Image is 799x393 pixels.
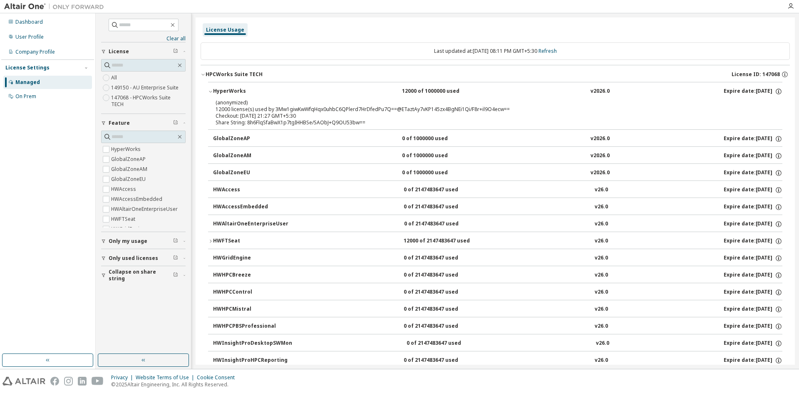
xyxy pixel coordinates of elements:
[213,164,782,182] button: GlobalZoneEU0 of 1000000 usedv2026.0Expire date:[DATE]
[402,88,477,95] div: 12000 of 1000000 used
[101,266,186,284] button: Collapse on share string
[724,220,782,228] div: Expire date: [DATE]
[201,42,790,60] div: Last updated at: [DATE] 08:11 PM GMT+5:30
[213,317,782,336] button: HWHPCPBSProfessional0 of 2147483647 usedv26.0Expire date:[DATE]
[213,181,782,199] button: HWAccess0 of 2147483647 usedv26.0Expire date:[DATE]
[216,99,755,106] p: (anonymized)
[591,152,610,160] div: v2026.0
[404,255,479,262] div: 0 of 2147483647 used
[197,374,240,381] div: Cookie Consent
[101,249,186,267] button: Only used licenses
[213,266,782,284] button: HWHPCBreeze0 of 2147483647 usedv26.0Expire date:[DATE]
[109,120,130,126] span: Feature
[15,19,43,25] div: Dashboard
[596,340,609,347] div: v26.0
[595,323,608,330] div: v26.0
[724,237,782,245] div: Expire date: [DATE]
[2,377,45,386] img: altair_logo.svg
[724,203,782,211] div: Expire date: [DATE]
[213,300,782,319] button: HWHPCMistral0 of 2147483647 usedv26.0Expire date:[DATE]
[111,194,164,204] label: HWAccessEmbedded
[4,2,108,11] img: Altair One
[724,255,782,262] div: Expire date: [DATE]
[109,269,173,282] span: Collapse on share string
[136,374,197,381] div: Website Terms of Use
[101,114,186,132] button: Feature
[92,377,104,386] img: youtube.svg
[724,272,782,279] div: Expire date: [DATE]
[213,130,782,148] button: GlobalZoneAP0 of 1000000 usedv2026.0Expire date:[DATE]
[111,73,119,83] label: All
[595,220,608,228] div: v26.0
[213,306,288,313] div: HWHPCMistral
[213,215,782,233] button: HWAltairOneEnterpriseUser0 of 2147483647 usedv26.0Expire date:[DATE]
[216,99,755,113] div: 12000 license(s) used by 3Mw1giwKwWfqHqx0uhbC6QPlerd7HrDfedPu7Q==@ETaztAy7vKP145zx4BgNEi1Qi/F8r+i...
[724,152,782,160] div: Expire date: [DATE]
[213,152,288,160] div: GlobalZoneAM
[173,120,178,126] span: Clear filter
[595,237,608,245] div: v26.0
[111,374,136,381] div: Privacy
[404,306,479,313] div: 0 of 2147483647 used
[213,323,288,330] div: HWHPCPBSProfessional
[595,255,608,262] div: v26.0
[206,71,263,78] div: HPCWorks Suite TECH
[213,249,782,267] button: HWGridEngine0 of 2147483647 usedv26.0Expire date:[DATE]
[111,174,147,184] label: GlobalZoneEU
[213,255,288,262] div: HWGridEngine
[15,49,55,55] div: Company Profile
[111,224,147,234] label: HWGridEngine
[78,377,87,386] img: linkedin.svg
[595,272,608,279] div: v26.0
[404,186,479,194] div: 0 of 2147483647 used
[724,169,782,177] div: Expire date: [DATE]
[216,119,755,126] div: Share String: 8h6FlqSfaBwX1p7tgIHHBSe/SAObJ+Q9OU53bw==
[101,42,186,61] button: License
[595,203,608,211] div: v26.0
[213,220,288,228] div: HWAltairOneEnterpriseUser
[213,135,288,143] div: GlobalZoneAP
[591,135,610,143] div: v2026.0
[208,232,782,250] button: HWFTSeat12000 of 2147483647 usedv26.0Expire date:[DATE]
[404,323,479,330] div: 0 of 2147483647 used
[724,186,782,194] div: Expire date: [DATE]
[591,169,610,177] div: v2026.0
[109,255,158,262] span: Only used licenses
[404,357,479,364] div: 0 of 2147483647 used
[591,88,610,95] div: v2026.0
[213,340,292,347] div: HWInsightProDesktopSWMon
[111,184,138,194] label: HWAccess
[724,289,782,296] div: Expire date: [DATE]
[402,152,477,160] div: 0 of 1000000 used
[595,306,608,313] div: v26.0
[595,357,608,364] div: v26.0
[111,164,149,174] label: GlobalZoneAM
[402,135,477,143] div: 0 of 1000000 used
[109,48,129,55] span: License
[404,272,479,279] div: 0 of 2147483647 used
[538,47,557,54] a: Refresh
[111,144,142,154] label: HyperWorks
[404,220,479,228] div: 0 of 2147483647 used
[732,71,780,78] span: License ID: 147068
[201,65,790,84] button: HPCWorks Suite TECHLicense ID: 147068
[50,377,59,386] img: facebook.svg
[213,283,782,302] button: HWHPCControl0 of 2147483647 usedv26.0Expire date:[DATE]
[213,198,782,216] button: HWAccessEmbedded0 of 2147483647 usedv26.0Expire date:[DATE]
[213,289,288,296] div: HWHPCControl
[407,340,481,347] div: 0 of 2147483647 used
[213,351,782,370] button: HWInsightProHPCReporting0 of 2147483647 usedv26.0Expire date:[DATE]
[213,334,782,353] button: HWInsightProDesktopSWMon0 of 2147483647 usedv26.0Expire date:[DATE]
[173,48,178,55] span: Clear filter
[111,381,240,388] p: © 2025 Altair Engineering, Inc. All Rights Reserved.
[213,186,288,194] div: HWAccess
[5,64,50,71] div: License Settings
[724,357,782,364] div: Expire date: [DATE]
[206,27,244,33] div: License Usage
[402,169,477,177] div: 0 of 1000000 used
[111,83,180,93] label: 149150 - AU Enterprise Suite
[595,186,608,194] div: v26.0
[213,237,288,245] div: HWFTSeat
[404,237,479,245] div: 12000 of 2147483647 used
[404,203,479,211] div: 0 of 2147483647 used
